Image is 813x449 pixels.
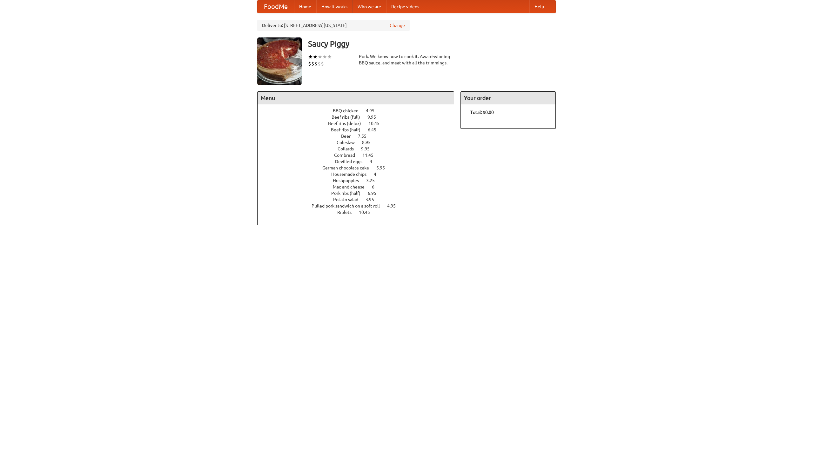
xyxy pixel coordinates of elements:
a: FoodMe [258,0,294,13]
li: ★ [318,53,322,60]
span: Beef ribs (half) [331,127,367,132]
span: 6 [372,184,381,189]
span: BBQ chicken [333,108,365,113]
span: 9.95 [361,146,376,151]
span: Mac and cheese [333,184,371,189]
a: Collards 9.95 [338,146,381,151]
a: Mac and cheese 6 [333,184,386,189]
a: Hushpuppies 3.25 [333,178,386,183]
span: 7.55 [358,134,373,139]
a: Beer 7.55 [341,134,378,139]
li: ★ [327,53,332,60]
b: Total: $0.00 [470,110,494,115]
li: $ [318,60,321,67]
a: Devilled eggs 4 [335,159,384,164]
span: 3.95 [366,197,380,202]
a: Coleslaw 8.95 [337,140,382,145]
a: Pulled pork sandwich on a soft roll 4.95 [312,203,407,208]
span: 5.95 [376,165,391,170]
span: Potato salad [333,197,365,202]
span: Housemade chips [331,172,373,177]
a: BBQ chicken 4.95 [333,108,386,113]
a: Housemade chips 4 [331,172,388,177]
a: Beef ribs (half) 6.45 [331,127,388,132]
span: Riblets [337,210,358,215]
span: 11.45 [362,153,380,158]
span: Hushpuppies [333,178,365,183]
span: 3.25 [366,178,381,183]
span: 10.45 [359,210,376,215]
a: How it works [316,0,353,13]
div: Pork. We know how to cook it. Award-winning BBQ sauce, and meat with all the trimmings. [359,53,454,66]
a: Riblets 10.45 [337,210,382,215]
li: ★ [308,53,313,60]
h4: Menu [258,92,454,104]
span: Beer [341,134,357,139]
li: $ [314,60,318,67]
span: Pork ribs (half) [331,191,367,196]
a: Help [529,0,549,13]
span: 4.95 [366,108,381,113]
a: German chocolate cake 5.95 [322,165,397,170]
li: ★ [313,53,318,60]
a: Cornbread 11.45 [334,153,385,158]
span: 6.95 [368,191,383,196]
span: Collards [338,146,360,151]
a: Pork ribs (half) 6.95 [331,191,388,196]
li: ★ [322,53,327,60]
li: $ [311,60,314,67]
span: 10.45 [368,121,386,126]
li: $ [321,60,324,67]
span: German chocolate cake [322,165,375,170]
span: 4 [370,159,379,164]
span: Beef ribs (delux) [328,121,367,126]
span: Pulled pork sandwich on a soft roll [312,203,386,208]
li: $ [308,60,311,67]
span: Coleslaw [337,140,361,145]
span: 4.95 [387,203,402,208]
a: Potato salad 3.95 [333,197,386,202]
h3: Saucy Piggy [308,37,556,50]
a: Beef ribs (full) 9.95 [332,115,388,120]
span: Cornbread [334,153,361,158]
span: 6.45 [368,127,383,132]
span: Devilled eggs [335,159,369,164]
a: Change [390,22,405,29]
span: 8.95 [362,140,377,145]
a: Beef ribs (delux) 10.45 [328,121,391,126]
span: 4 [374,172,383,177]
a: Home [294,0,316,13]
span: Beef ribs (full) [332,115,366,120]
h4: Your order [461,92,555,104]
img: angular.jpg [257,37,302,85]
a: Who we are [353,0,386,13]
div: Deliver to: [STREET_ADDRESS][US_STATE] [257,20,410,31]
a: Recipe videos [386,0,424,13]
span: 9.95 [367,115,382,120]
